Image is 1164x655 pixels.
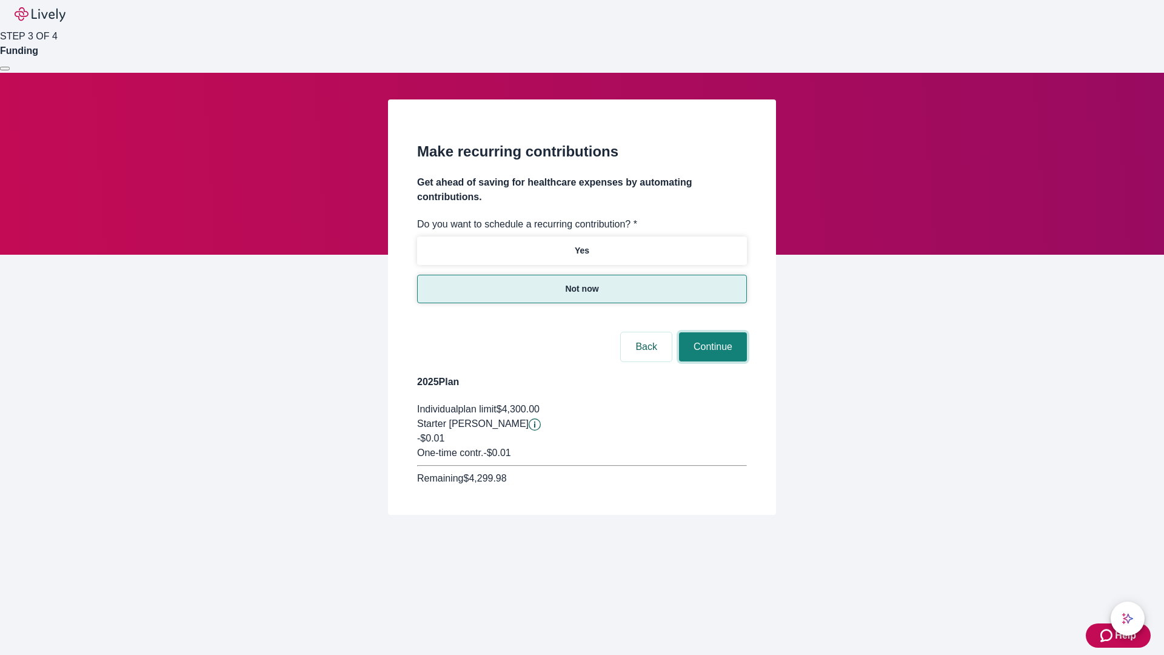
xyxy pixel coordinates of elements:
span: Help [1115,628,1136,643]
p: Not now [565,283,598,295]
button: chat [1111,602,1145,636]
span: - $0.01 [483,448,510,458]
span: Individual plan limit [417,404,497,414]
span: Remaining [417,473,463,483]
span: $4,300.00 [497,404,540,414]
svg: Zendesk support icon [1100,628,1115,643]
svg: Starter penny details [529,418,541,431]
label: Do you want to schedule a recurring contribution? * [417,217,637,232]
h2: Make recurring contributions [417,141,747,163]
img: Lively [15,7,65,22]
span: -$0.01 [417,433,444,443]
h4: 2025 Plan [417,375,747,389]
button: Lively will contribute $0.01 to establish your account [529,418,541,431]
button: Back [621,332,672,361]
h4: Get ahead of saving for healthcare expenses by automating contributions. [417,175,747,204]
span: Starter [PERSON_NAME] [417,418,529,429]
p: Yes [575,244,589,257]
span: $4,299.98 [463,473,506,483]
button: Yes [417,237,747,265]
svg: Lively AI Assistant [1122,613,1134,625]
button: Zendesk support iconHelp [1086,623,1151,648]
button: Not now [417,275,747,303]
button: Continue [679,332,747,361]
span: One-time contr. [417,448,483,458]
